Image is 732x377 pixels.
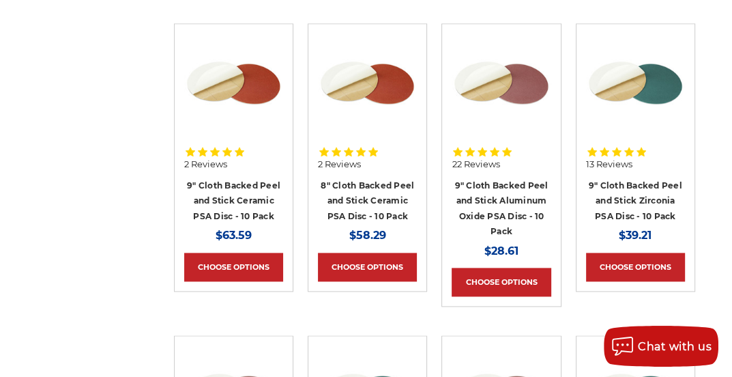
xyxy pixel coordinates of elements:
a: Choose Options [318,253,417,281]
a: 9" Cloth Backed Peel and Stick Ceramic PSA Disc - 10 Pack [187,180,280,221]
a: 8" Cloth Backed Peel and Stick Ceramic PSA Disc - 10 Pack [321,180,414,221]
span: 2 Reviews [184,160,227,169]
a: 9" Cloth Backed Peel and Stick Aluminum Oxide PSA Disc - 10 Pack [455,180,548,237]
img: 8 inch self adhesive sanding disc ceramic [318,33,417,132]
span: $39.21 [619,229,652,242]
img: 9 inch Aluminum Oxide PSA Sanding Disc with Cloth Backing [452,33,551,132]
span: $28.61 [484,245,518,257]
button: Chat with us [604,326,718,367]
img: 8 inch self adhesive sanding disc ceramic [184,33,283,132]
span: 22 Reviews [452,160,499,169]
a: 9" Cloth Backed Peel and Stick Zirconia PSA Disc - 10 Pack [589,180,682,221]
a: Choose Options [184,253,283,281]
a: Choose Options [586,253,685,281]
a: Choose Options [452,268,551,296]
span: 2 Reviews [318,160,361,169]
span: $58.29 [349,229,386,242]
span: 13 Reviews [586,160,632,169]
span: $63.59 [216,229,252,242]
img: Zirc Peel and Stick cloth backed PSA discs [586,33,685,132]
span: Chat with us [638,340,712,353]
